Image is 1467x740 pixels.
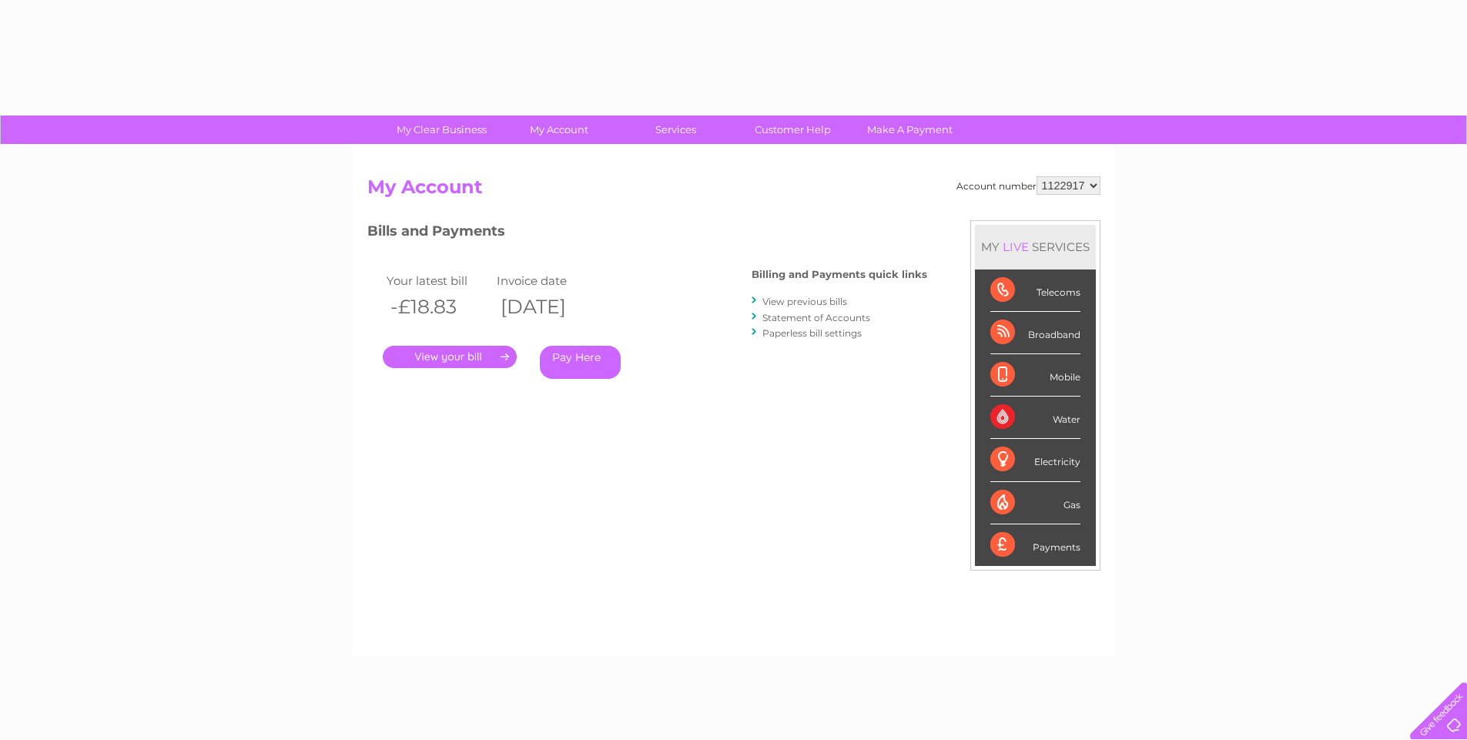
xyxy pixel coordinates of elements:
[990,312,1080,354] div: Broadband
[383,270,494,291] td: Your latest bill
[729,116,856,144] a: Customer Help
[540,346,621,379] a: Pay Here
[493,291,604,323] th: [DATE]
[990,439,1080,481] div: Electricity
[990,354,1080,397] div: Mobile
[990,270,1080,312] div: Telecoms
[990,397,1080,439] div: Water
[975,225,1096,269] div: MY SERVICES
[990,524,1080,566] div: Payments
[846,116,973,144] a: Make A Payment
[762,327,862,339] a: Paperless bill settings
[752,269,927,280] h4: Billing and Payments quick links
[383,291,494,323] th: -£18.83
[956,176,1100,195] div: Account number
[493,270,604,291] td: Invoice date
[495,116,622,144] a: My Account
[383,346,517,368] a: .
[990,482,1080,524] div: Gas
[762,312,870,323] a: Statement of Accounts
[367,176,1100,206] h2: My Account
[378,116,505,144] a: My Clear Business
[612,116,739,144] a: Services
[367,220,927,247] h3: Bills and Payments
[762,296,847,307] a: View previous bills
[1000,239,1032,254] div: LIVE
